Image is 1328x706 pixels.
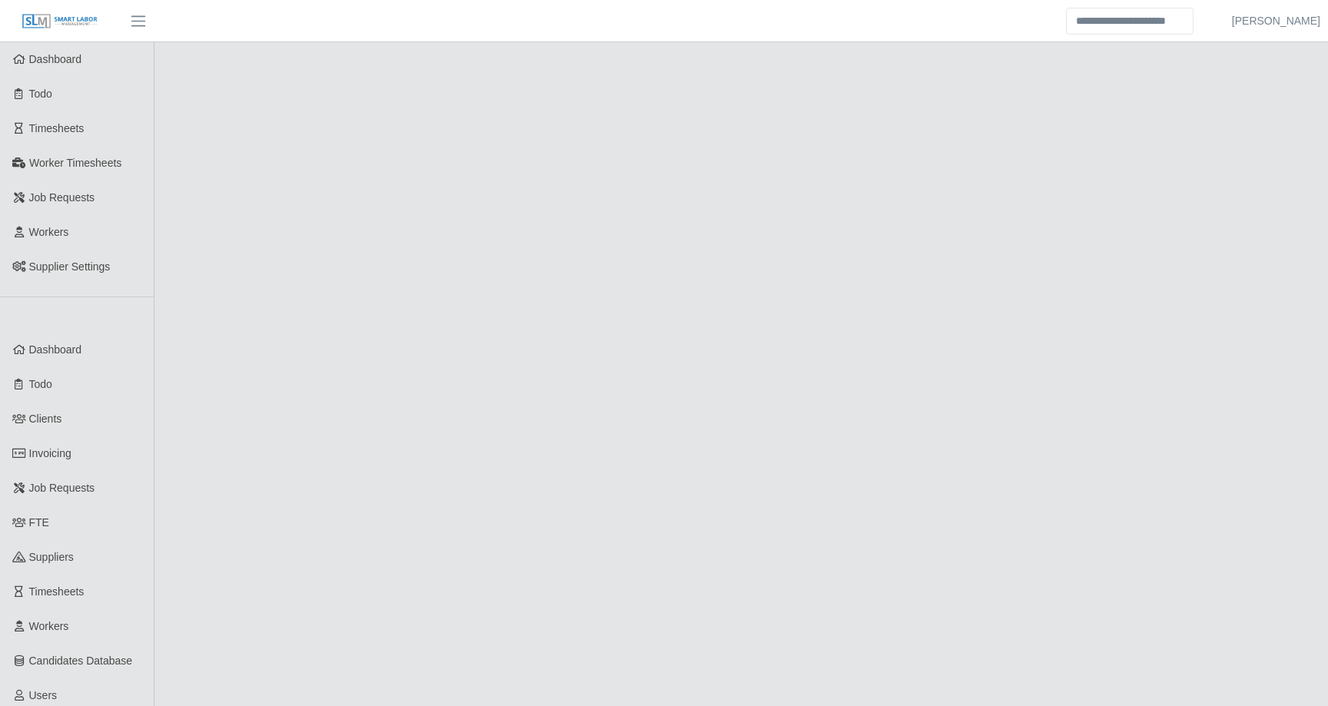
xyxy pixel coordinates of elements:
span: Clients [29,413,62,425]
span: Job Requests [29,482,95,494]
span: Suppliers [29,551,74,563]
span: Supplier Settings [29,260,111,273]
span: Candidates Database [29,655,133,667]
span: Users [29,689,58,701]
input: Search [1066,8,1194,35]
span: Timesheets [29,122,85,134]
span: Dashboard [29,53,82,65]
span: Timesheets [29,585,85,598]
span: Dashboard [29,343,82,356]
span: Workers [29,226,69,238]
span: FTE [29,516,49,529]
span: Worker Timesheets [29,157,121,169]
span: Job Requests [29,191,95,204]
span: Workers [29,620,69,632]
span: Todo [29,88,52,100]
a: [PERSON_NAME] [1232,13,1320,29]
span: Invoicing [29,447,71,459]
span: Todo [29,378,52,390]
img: SLM Logo [22,13,98,30]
